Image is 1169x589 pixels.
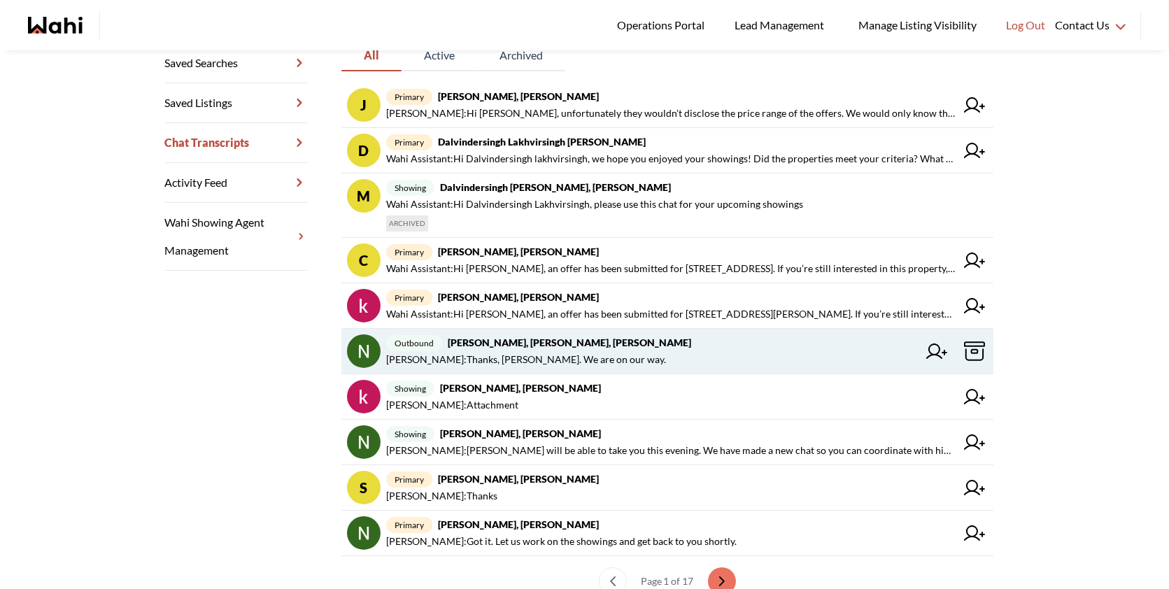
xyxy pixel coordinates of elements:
span: primary [386,244,432,260]
span: Active [402,41,477,70]
span: Wahi Assistant : Hi [PERSON_NAME], an offer has been submitted for [STREET_ADDRESS][PERSON_NAME].... [386,306,956,322]
span: primary [386,134,432,150]
div: C [347,243,381,277]
div: S [347,471,381,504]
button: Archived [477,41,565,71]
img: chat avatar [347,516,381,550]
a: Jprimary[PERSON_NAME], [PERSON_NAME][PERSON_NAME]:Hi [PERSON_NAME], unfortunately they wouldn't d... [341,83,993,128]
span: [PERSON_NAME] : Attachment [386,397,518,413]
strong: [PERSON_NAME], [PERSON_NAME], [PERSON_NAME] [448,336,691,348]
a: outbound[PERSON_NAME], [PERSON_NAME], [PERSON_NAME][PERSON_NAME]:Thanks, [PERSON_NAME]. We are on... [341,329,993,374]
button: All [341,41,402,71]
a: Cprimary[PERSON_NAME], [PERSON_NAME]Wahi Assistant:Hi [PERSON_NAME], an offer has been submitted ... [341,238,993,283]
a: showing[PERSON_NAME], [PERSON_NAME][PERSON_NAME]:[PERSON_NAME] will be able to take you this even... [341,420,993,465]
div: J [347,88,381,122]
strong: [PERSON_NAME], [PERSON_NAME] [438,90,599,102]
button: Active [402,41,477,71]
strong: [PERSON_NAME], [PERSON_NAME] [440,382,601,394]
img: chat avatar [347,380,381,413]
span: [PERSON_NAME] : Hi [PERSON_NAME], unfortunately they wouldn't disclose the price range of the off... [386,105,956,122]
a: primary[PERSON_NAME], [PERSON_NAME][PERSON_NAME]:Got it. Let us work on the showings and get back... [341,511,993,556]
a: Saved Listings [165,83,308,123]
strong: Dalvindersingh [PERSON_NAME], [PERSON_NAME] [440,181,671,193]
strong: [PERSON_NAME], [PERSON_NAME] [438,473,599,485]
div: D [347,134,381,167]
strong: [PERSON_NAME], [PERSON_NAME] [438,291,599,303]
span: outbound [386,335,442,351]
img: chat avatar [347,289,381,322]
span: Archived [477,41,565,70]
strong: Dalvindersingh Lakhvirsingh [PERSON_NAME] [438,136,646,148]
a: Wahi homepage [28,17,83,34]
a: Saved Searches [165,43,308,83]
span: primary [386,471,432,488]
span: showing [386,426,434,442]
strong: [PERSON_NAME], [PERSON_NAME] [438,518,599,530]
span: [PERSON_NAME] : Thanks [386,488,497,504]
span: [PERSON_NAME] : Got it. Let us work on the showings and get back to you shortly. [386,533,737,550]
a: Sprimary[PERSON_NAME], [PERSON_NAME][PERSON_NAME]:Thanks [341,465,993,511]
div: M [347,179,381,213]
span: Operations Portal [617,16,709,34]
span: Lead Management [735,16,829,34]
span: Wahi Assistant : Hi [PERSON_NAME], an offer has been submitted for [STREET_ADDRESS]. If you’re st... [386,260,956,277]
a: Chat Transcripts [165,123,308,163]
a: showing[PERSON_NAME], [PERSON_NAME][PERSON_NAME]:Attachment [341,374,993,420]
img: chat avatar [347,425,381,459]
img: chat avatar [347,334,381,368]
a: DprimaryDalvindersingh Lakhvirsingh [PERSON_NAME]Wahi Assistant:Hi Dalvindersingh lakhvirsingh, w... [341,128,993,173]
span: showing [386,381,434,397]
span: [PERSON_NAME] : Thanks, [PERSON_NAME]. We are on our way. [386,351,666,368]
span: showing [386,180,434,196]
span: Wahi Assistant : Hi Dalvindersingh lakhvirsingh, we hope you enjoyed your showings! Did the prope... [386,150,956,167]
a: primary[PERSON_NAME], [PERSON_NAME]Wahi Assistant:Hi [PERSON_NAME], an offer has been submitted f... [341,283,993,329]
span: primary [386,290,432,306]
span: ARCHIVED [386,215,428,232]
a: Wahi Showing Agent Management [165,203,308,271]
span: Log Out [1006,16,1045,34]
a: MshowingDalvindersingh [PERSON_NAME], [PERSON_NAME]Wahi Assistant:Hi Dalvindersingh Lakhvirsingh,... [341,173,993,238]
span: All [341,41,402,70]
span: [PERSON_NAME] : [PERSON_NAME] will be able to take you this evening. We have made a new chat so y... [386,442,956,459]
strong: [PERSON_NAME], [PERSON_NAME] [438,246,599,257]
span: primary [386,517,432,533]
span: Manage Listing Visibility [854,16,981,34]
span: Wahi Assistant : Hi Dalvindersingh Lakhvirsingh, please use this chat for your upcoming showings [386,196,803,213]
span: primary [386,89,432,105]
a: Activity Feed [165,163,308,203]
strong: [PERSON_NAME], [PERSON_NAME] [440,427,601,439]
